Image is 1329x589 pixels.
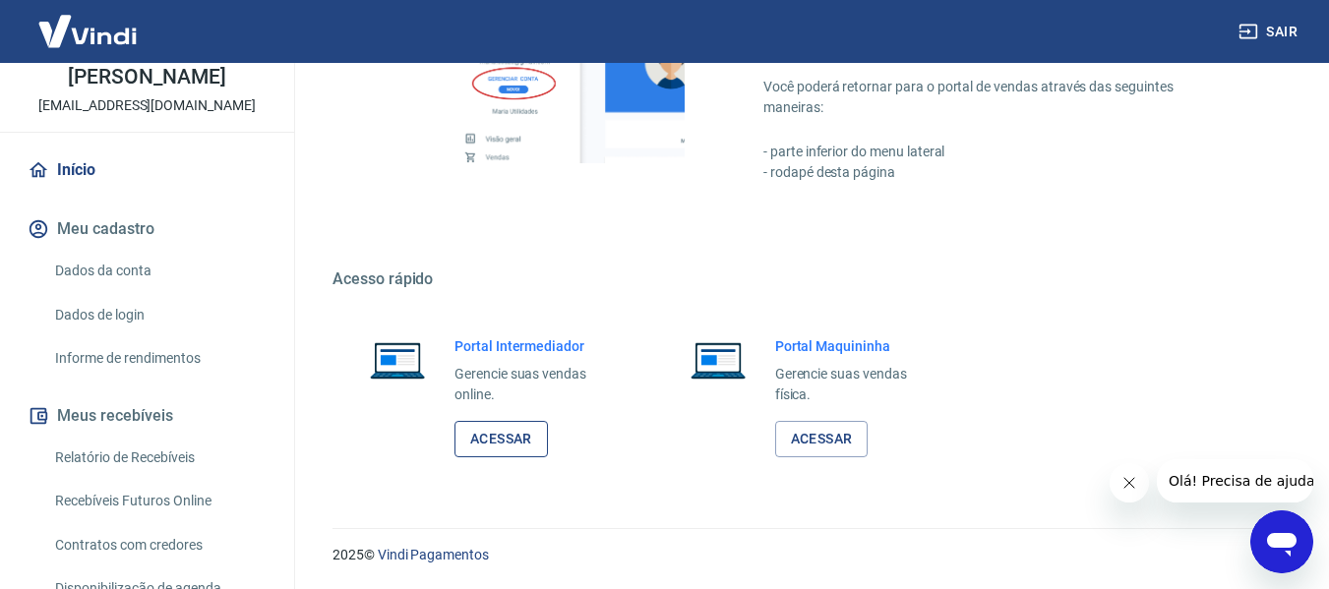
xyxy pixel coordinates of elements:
iframe: Mensagem da empresa [1157,459,1313,502]
a: Dados da conta [47,251,271,291]
p: Gerencie suas vendas online. [454,364,618,405]
button: Meus recebíveis [24,394,271,438]
iframe: Botão para abrir a janela de mensagens [1250,510,1313,573]
button: Sair [1235,14,1305,50]
a: Acessar [454,421,548,457]
a: Recebíveis Futuros Online [47,481,271,521]
h6: Portal Intermediador [454,336,618,356]
span: Olá! Precisa de ajuda? [12,14,165,29]
a: Acessar [775,421,869,457]
p: Gerencie suas vendas física. [775,364,938,405]
a: Início [24,148,271,192]
a: Contratos com credores [47,525,271,565]
h5: Acesso rápido [332,269,1282,289]
a: Vindi Pagamentos [378,547,489,562]
p: [PERSON_NAME] [68,67,225,88]
p: [EMAIL_ADDRESS][DOMAIN_NAME] [38,95,256,116]
iframe: Fechar mensagem [1110,463,1149,502]
p: 2025 © [332,545,1282,565]
button: Meu cadastro [24,207,271,251]
h6: Portal Maquininha [775,336,938,356]
p: Você poderá retornar para o portal de vendas através das seguintes maneiras: [763,77,1235,118]
img: Imagem de um notebook aberto [356,336,439,383]
a: Dados de login [47,295,271,335]
p: - rodapé desta página [763,162,1235,183]
a: Relatório de Recebíveis [47,438,271,478]
img: Imagem de um notebook aberto [677,336,759,383]
p: - parte inferior do menu lateral [763,142,1235,162]
a: Informe de rendimentos [47,338,271,379]
img: Vindi [24,1,151,61]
